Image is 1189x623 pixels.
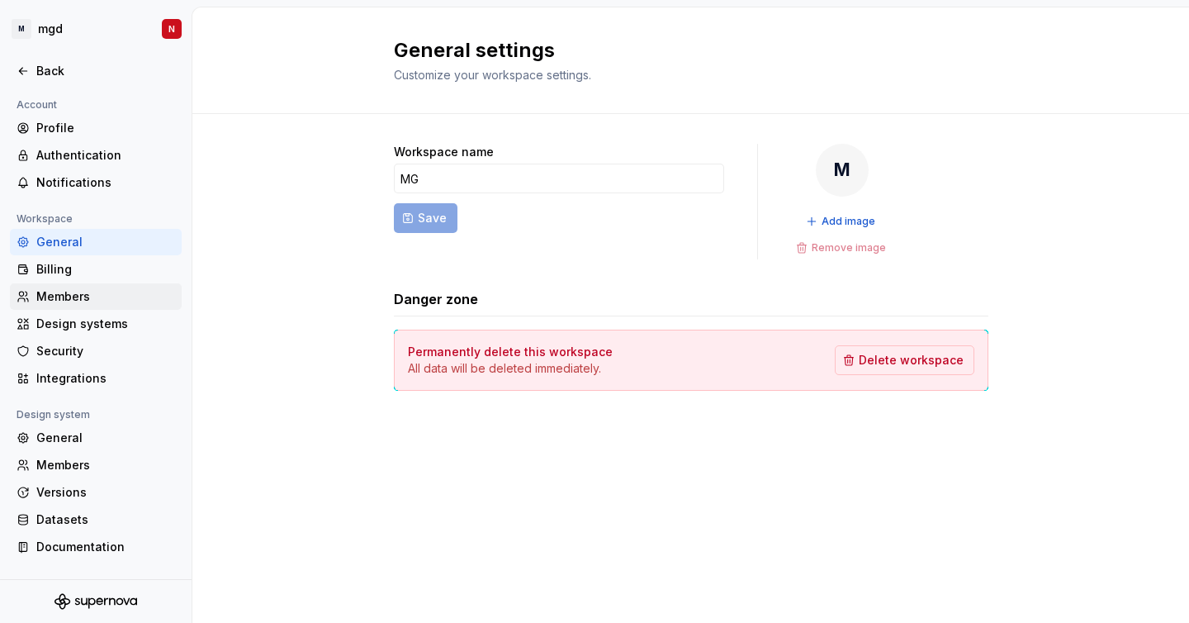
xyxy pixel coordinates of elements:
[3,11,188,47] button: MmgdN
[822,215,875,228] span: Add image
[36,343,175,359] div: Security
[10,256,182,283] a: Billing
[36,63,175,79] div: Back
[10,58,182,84] a: Back
[12,19,31,39] div: M
[36,539,175,555] div: Documentation
[10,311,182,337] a: Design systems
[10,142,182,169] a: Authentication
[394,289,478,309] h3: Danger zone
[38,21,63,37] div: mgd
[10,283,182,310] a: Members
[10,115,182,141] a: Profile
[36,430,175,446] div: General
[394,68,591,82] span: Customize your workspace settings.
[36,174,175,191] div: Notifications
[36,147,175,164] div: Authentication
[10,169,182,196] a: Notifications
[394,37,969,64] h2: General settings
[10,365,182,392] a: Integrations
[36,234,175,250] div: General
[10,95,64,115] div: Account
[54,593,137,610] svg: Supernova Logo
[36,261,175,278] div: Billing
[10,209,79,229] div: Workspace
[801,210,883,233] button: Add image
[408,360,613,377] p: All data will be deleted immediately.
[10,425,182,451] a: General
[408,344,613,360] h4: Permanently delete this workspace
[36,484,175,501] div: Versions
[859,352,964,369] span: Delete workspace
[36,511,175,528] div: Datasets
[10,479,182,506] a: Versions
[168,22,175,36] div: N
[36,120,175,136] div: Profile
[10,506,182,533] a: Datasets
[10,452,182,478] a: Members
[36,288,175,305] div: Members
[394,144,494,160] label: Workspace name
[10,405,97,425] div: Design system
[36,370,175,387] div: Integrations
[835,345,974,375] button: Delete workspace
[10,534,182,560] a: Documentation
[36,457,175,473] div: Members
[816,144,869,197] div: M
[10,338,182,364] a: Security
[36,316,175,332] div: Design systems
[10,229,182,255] a: General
